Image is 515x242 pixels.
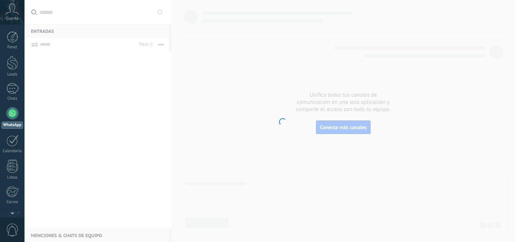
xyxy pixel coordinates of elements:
[6,16,18,21] span: Cuenta
[2,122,23,129] div: WhatsApp
[2,96,23,101] div: Chats
[2,175,23,180] div: Listas
[2,72,23,77] div: Leads
[2,200,23,205] div: Correo
[2,149,23,154] div: Calendario
[2,45,23,50] div: Panel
